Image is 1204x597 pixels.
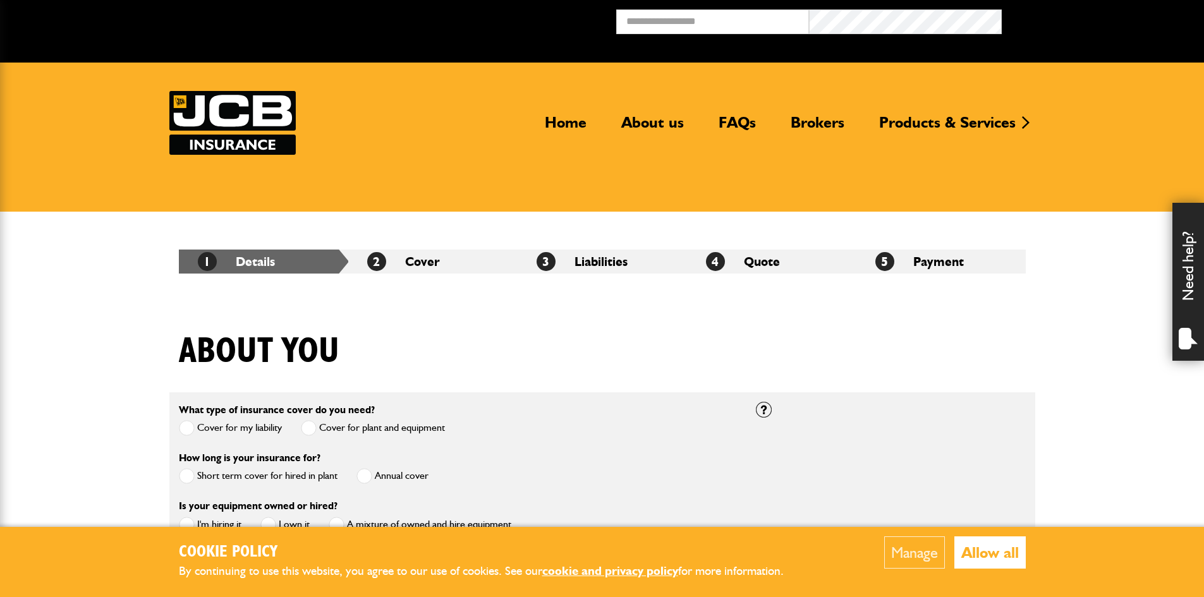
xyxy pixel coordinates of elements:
a: Brokers [781,113,854,142]
li: Payment [856,250,1026,274]
h1: About you [179,330,339,373]
button: Broker Login [1002,9,1195,29]
li: Quote [687,250,856,274]
a: About us [612,113,693,142]
label: I own it [260,517,310,533]
label: Cover for plant and equipment [301,420,445,436]
h2: Cookie Policy [179,543,805,562]
label: Short term cover for hired in plant [179,468,337,484]
span: 3 [537,252,556,271]
span: 2 [367,252,386,271]
p: By continuing to use this website, you agree to our use of cookies. See our for more information. [179,562,805,581]
button: Allow all [954,536,1026,569]
li: Details [179,250,348,274]
label: A mixture of owned and hire equipment [329,517,511,533]
li: Cover [348,250,518,274]
label: Is your equipment owned or hired? [179,501,337,511]
label: I'm hiring it [179,517,241,533]
a: cookie and privacy policy [542,564,678,578]
a: Products & Services [870,113,1025,142]
span: 4 [706,252,725,271]
li: Liabilities [518,250,687,274]
label: How long is your insurance for? [179,453,320,463]
span: 5 [875,252,894,271]
a: FAQs [709,113,765,142]
label: Cover for my liability [179,420,282,436]
div: Need help? [1172,203,1204,361]
img: JCB Insurance Services logo [169,91,296,155]
a: Home [535,113,596,142]
label: What type of insurance cover do you need? [179,405,375,415]
a: JCB Insurance Services [169,91,296,155]
button: Manage [884,536,945,569]
span: 1 [198,252,217,271]
label: Annual cover [356,468,429,484]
